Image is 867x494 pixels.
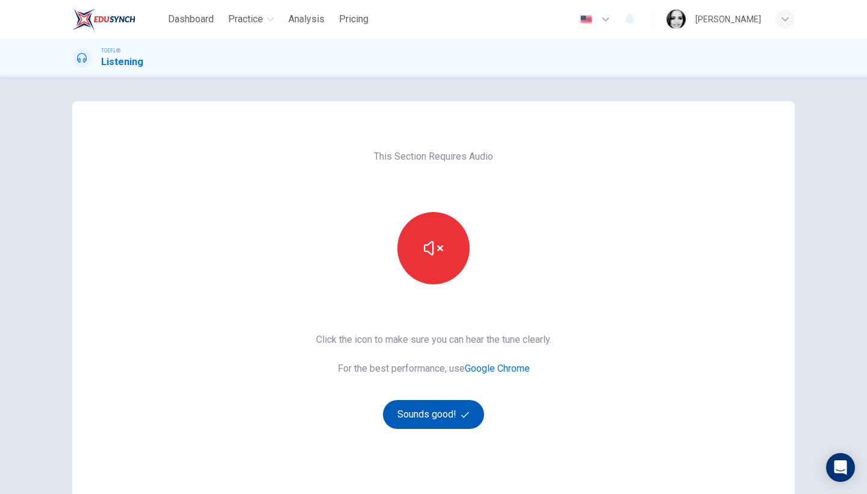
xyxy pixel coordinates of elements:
[334,8,373,30] button: Pricing
[288,12,325,27] span: Analysis
[579,15,594,24] img: en
[228,12,263,27] span: Practice
[465,363,530,374] a: Google Chrome
[72,7,163,31] a: EduSynch logo
[163,8,219,30] button: Dashboard
[316,333,552,347] span: Click the icon to make sure you can hear the tune clearly.
[223,8,279,30] button: Practice
[374,149,493,164] span: This Section Requires Audio
[383,400,484,429] button: Sounds good!
[284,8,329,30] button: Analysis
[826,453,855,482] div: Open Intercom Messenger
[168,12,214,27] span: Dashboard
[101,55,143,69] h1: Listening
[667,10,686,29] img: Profile picture
[72,7,135,31] img: EduSynch logo
[101,46,120,55] span: TOEFL®
[316,361,552,376] span: For the best performance, use
[695,12,761,27] div: [PERSON_NAME]
[339,12,368,27] span: Pricing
